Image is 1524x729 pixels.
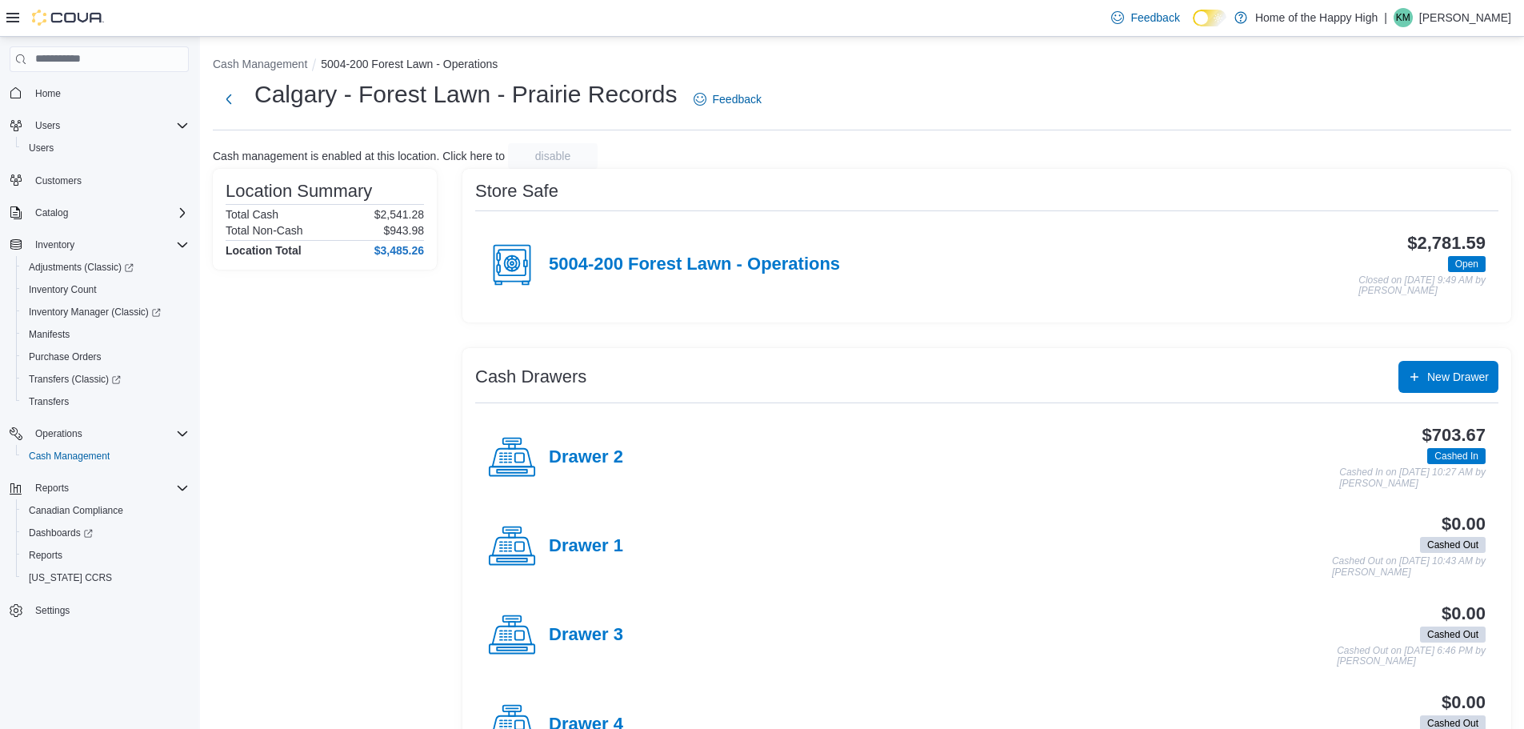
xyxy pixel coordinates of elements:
[508,143,598,169] button: disable
[22,370,127,389] a: Transfers (Classic)
[374,244,424,257] h4: $3,485.26
[22,568,189,587] span: Washington CCRS
[29,283,97,296] span: Inventory Count
[3,169,195,192] button: Customers
[1448,256,1486,272] span: Open
[374,208,424,221] p: $2,541.28
[22,546,189,565] span: Reports
[35,206,68,219] span: Catalog
[226,208,278,221] h6: Total Cash
[1398,361,1498,393] button: New Drawer
[16,137,195,159] button: Users
[1427,538,1478,552] span: Cashed Out
[29,116,189,135] span: Users
[29,171,88,190] a: Customers
[29,350,102,363] span: Purchase Orders
[16,368,195,391] a: Transfers (Classic)
[16,567,195,589] button: [US_STATE] CCRS
[1427,369,1489,385] span: New Drawer
[713,91,762,107] span: Feedback
[29,424,89,443] button: Operations
[22,280,189,299] span: Inventory Count
[29,450,110,463] span: Cash Management
[22,280,103,299] a: Inventory Count
[213,58,307,70] button: Cash Management
[1396,8,1410,27] span: KM
[29,84,67,103] a: Home
[1442,693,1486,712] h3: $0.00
[29,571,112,584] span: [US_STATE] CCRS
[29,116,66,135] button: Users
[22,302,167,322] a: Inventory Manager (Classic)
[1394,8,1413,27] div: Kiona Moul
[35,604,70,617] span: Settings
[687,83,768,115] a: Feedback
[35,174,82,187] span: Customers
[16,346,195,368] button: Purchase Orders
[475,182,558,201] h3: Store Safe
[29,373,121,386] span: Transfers (Classic)
[22,347,189,367] span: Purchase Orders
[1442,604,1486,623] h3: $0.00
[549,447,623,468] h4: Drawer 2
[549,536,623,557] h4: Drawer 1
[1255,8,1378,27] p: Home of the Happy High
[254,78,678,110] h1: Calgary - Forest Lawn - Prairie Records
[213,56,1511,75] nav: An example of EuiBreadcrumbs
[16,278,195,301] button: Inventory Count
[22,138,60,158] a: Users
[1384,8,1387,27] p: |
[1420,537,1486,553] span: Cashed Out
[29,235,81,254] button: Inventory
[3,114,195,137] button: Users
[16,544,195,567] button: Reports
[3,202,195,224] button: Catalog
[1422,426,1486,445] h3: $703.67
[22,546,69,565] a: Reports
[22,447,116,466] a: Cash Management
[29,527,93,539] span: Dashboards
[29,479,75,498] button: Reports
[16,391,195,413] button: Transfers
[16,256,195,278] a: Adjustments (Classic)
[1434,449,1478,463] span: Cashed In
[22,568,118,587] a: [US_STATE] CCRS
[22,523,99,543] a: Dashboards
[1339,467,1486,489] p: Cashed In on [DATE] 10:27 AM by [PERSON_NAME]
[32,10,104,26] img: Cova
[1193,26,1194,27] span: Dark Mode
[29,261,134,274] span: Adjustments (Classic)
[549,254,840,275] h4: 5004-200 Forest Lawn - Operations
[1427,448,1486,464] span: Cashed In
[22,325,189,344] span: Manifests
[29,170,189,190] span: Customers
[22,392,75,411] a: Transfers
[1442,515,1486,534] h3: $0.00
[16,522,195,544] a: Dashboards
[35,427,82,440] span: Operations
[35,119,60,132] span: Users
[321,58,498,70] button: 5004-200 Forest Lawn - Operations
[35,482,69,495] span: Reports
[22,347,108,367] a: Purchase Orders
[22,258,189,277] span: Adjustments (Classic)
[22,501,130,520] a: Canadian Compliance
[22,258,140,277] a: Adjustments (Classic)
[16,323,195,346] button: Manifests
[22,501,189,520] span: Canadian Compliance
[22,447,189,466] span: Cash Management
[3,423,195,445] button: Operations
[22,325,76,344] a: Manifests
[226,244,302,257] h4: Location Total
[213,83,245,115] button: Next
[22,302,189,322] span: Inventory Manager (Classic)
[213,150,505,162] p: Cash management is enabled at this location. Click here to
[29,142,54,154] span: Users
[10,75,189,664] nav: Complex example
[29,83,189,103] span: Home
[1427,627,1478,642] span: Cashed Out
[1105,2,1186,34] a: Feedback
[475,367,586,387] h3: Cash Drawers
[1358,275,1486,297] p: Closed on [DATE] 9:49 AM by [PERSON_NAME]
[16,499,195,522] button: Canadian Compliance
